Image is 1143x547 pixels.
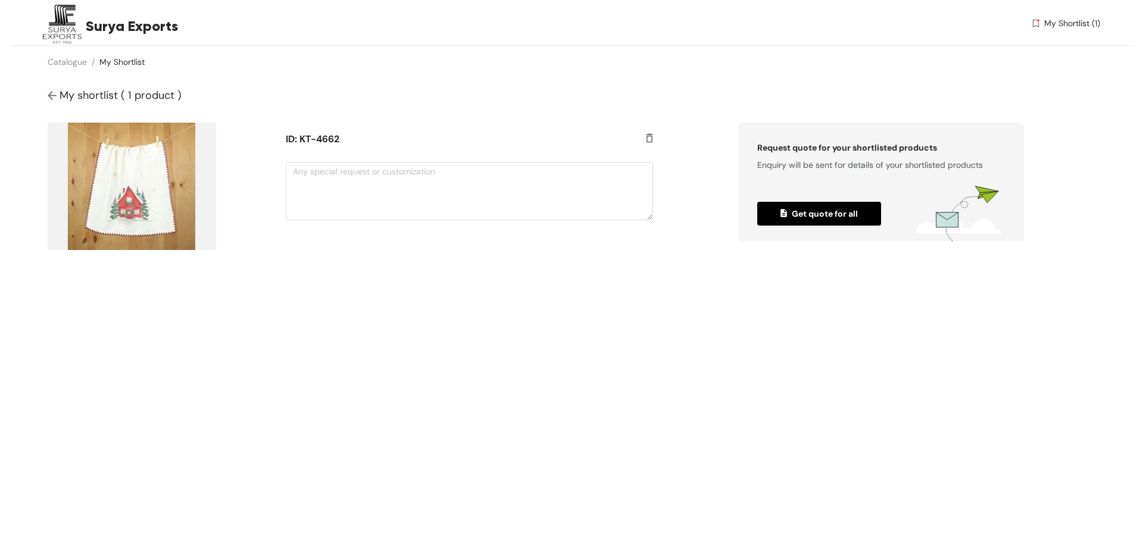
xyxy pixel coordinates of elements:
[99,57,145,67] a: My Shortlist
[757,202,881,226] button: quotedGet quote for all
[780,209,792,220] img: quoted
[916,186,1005,242] img: wishlists
[48,90,60,102] img: Go back
[92,57,95,67] span: /
[757,142,1005,154] div: Request quote for your shortlisted products
[286,132,622,146] h5: ID: KT-4662
[1030,17,1041,30] img: wishlist
[86,15,178,37] span: Surya Exports
[48,123,216,250] img: product-img
[43,5,82,43] img: Buyer Portal
[1044,17,1100,30] span: My Shortlist (1)
[646,133,653,145] img: delete
[757,154,1005,171] div: Enquiry will be sent for details of your shortlisted products
[60,88,182,102] span: My shortlist ( 1 product )
[780,207,858,220] span: Get quote for all
[48,57,87,67] a: Catalogue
